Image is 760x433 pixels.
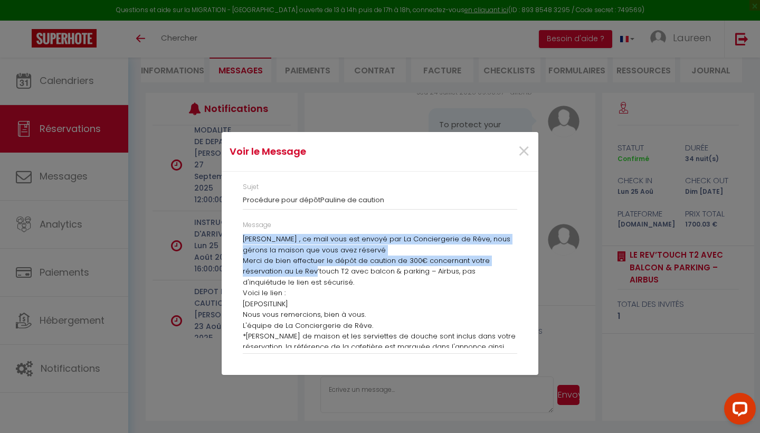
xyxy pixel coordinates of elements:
[243,196,517,204] h3: Procédure pour dépôtPauline de caution
[243,256,517,288] p: Merci de bien effectuer le dépôt de caution de 300€ concernant votre réservation au Le Rev’touch ...
[230,144,425,159] h4: Voir le Message
[243,288,517,309] p: Voici le lien : [DEPOSITLINK]
[243,331,517,374] p: *[PERSON_NAME] de maison et les serviettes de douche sont inclus dans votre réservation, la référ...
[517,140,530,163] button: Close
[716,389,760,433] iframe: LiveChat chat widget
[243,234,517,256] p: [PERSON_NAME] , ce mail vous est envoyé par La Conciergerie de Rêve, nous gérons la maison que vo...
[243,182,259,192] label: Sujet
[517,136,530,167] span: ×
[243,321,517,331] p: L'équipe de La Conciergerie de Rêve.
[243,309,517,320] p: Nous vous remercions, bien à vous.
[243,220,271,230] label: Message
